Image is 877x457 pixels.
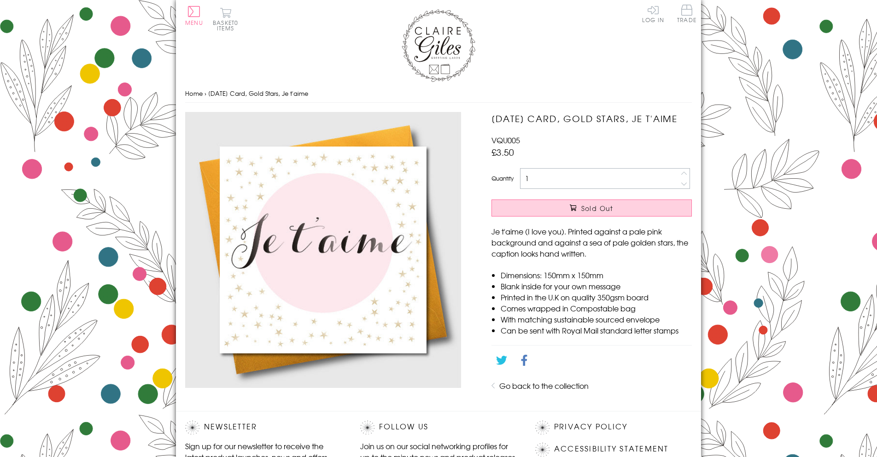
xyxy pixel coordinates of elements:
span: Sold Out [581,204,614,213]
h2: Newsletter [185,421,342,434]
span: › [205,89,206,98]
li: Comes wrapped in Compostable bag [501,303,692,314]
span: 0 items [217,18,238,32]
a: Accessibility Statement [554,443,669,455]
button: Basket0 items [213,7,238,31]
nav: breadcrumbs [185,84,692,103]
span: [DATE] Card, Gold Stars, Je t'aime [208,89,308,98]
img: Valentine's Day Card, Gold Stars, Je t'aime [185,112,462,388]
li: Can be sent with Royal Mail standard letter stamps [501,325,692,336]
li: Dimensions: 150mm x 150mm [501,270,692,281]
li: Printed in the U.K on quality 350gsm board [501,292,692,303]
h1: [DATE] Card, Gold Stars, Je t'aime [491,112,692,125]
span: VQU005 [491,135,520,146]
h2: Follow Us [360,421,517,434]
p: Je t'aime (I love you). Printed against a pale pink background and against a sea of pale golden s... [491,226,692,259]
li: With matching sustainable sourced envelope [501,314,692,325]
span: £3.50 [491,146,514,158]
img: Claire Giles Greetings Cards [402,9,475,82]
a: Go back to the collection [499,380,589,391]
button: Sold Out [491,199,692,217]
li: Blank inside for your own message [501,281,692,292]
button: Menu [185,6,203,25]
a: Trade [677,5,696,24]
a: Home [185,89,203,98]
span: Menu [185,18,203,27]
span: Trade [677,5,696,23]
a: Log In [642,5,664,23]
a: Privacy Policy [554,421,627,433]
label: Quantity [491,174,514,182]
